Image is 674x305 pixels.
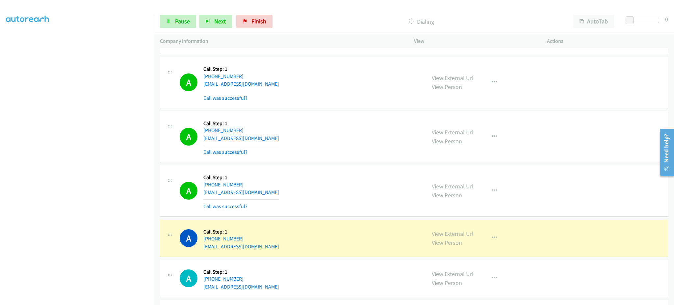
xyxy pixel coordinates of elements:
span: Finish [251,17,266,25]
a: [PHONE_NUMBER] [203,276,244,282]
a: [EMAIL_ADDRESS][DOMAIN_NAME] [203,135,279,141]
h5: Call Step: 1 [203,120,279,127]
button: AutoTab [573,15,614,28]
iframe: Resource Center [655,126,674,179]
button: Next [199,15,232,28]
a: View Person [432,137,462,145]
a: View Person [432,191,462,199]
div: 0 [665,15,668,24]
h1: A [180,269,197,287]
h5: Call Step: 1 [203,174,279,181]
div: Delay between calls (in seconds) [629,18,659,23]
span: Pause [175,17,190,25]
h1: A [180,128,197,146]
a: Finish [236,15,272,28]
p: Dialing [281,17,561,26]
h1: A [180,73,197,91]
p: Actions [547,37,668,45]
p: View [414,37,535,45]
a: [EMAIL_ADDRESS][DOMAIN_NAME] [203,284,279,290]
span: Next [214,17,226,25]
a: Call was successful? [203,95,247,101]
a: View External Url [432,270,474,278]
a: Call was successful? [203,149,247,155]
a: [EMAIL_ADDRESS][DOMAIN_NAME] [203,81,279,87]
p: Company Information [160,37,402,45]
a: View External Url [432,230,474,237]
a: View External Url [432,182,474,190]
h5: Call Step: 1 [203,269,279,275]
a: Pause [160,15,196,28]
a: [PHONE_NUMBER] [203,236,244,242]
a: View Person [432,83,462,91]
a: [EMAIL_ADDRESS][DOMAIN_NAME] [203,243,279,250]
a: [EMAIL_ADDRESS][DOMAIN_NAME] [203,189,279,195]
a: View Person [432,279,462,287]
a: Call was successful? [203,203,247,209]
a: [PHONE_NUMBER] [203,73,244,79]
h1: A [180,229,197,247]
h1: A [180,182,197,200]
a: [PHONE_NUMBER] [203,127,244,133]
h5: Call Step: 1 [203,229,279,235]
a: [PHONE_NUMBER] [203,181,244,188]
a: View External Url [432,74,474,82]
div: The call is yet to be attempted [180,269,197,287]
h5: Call Step: 1 [203,66,279,72]
a: View External Url [432,128,474,136]
a: View Person [432,239,462,246]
